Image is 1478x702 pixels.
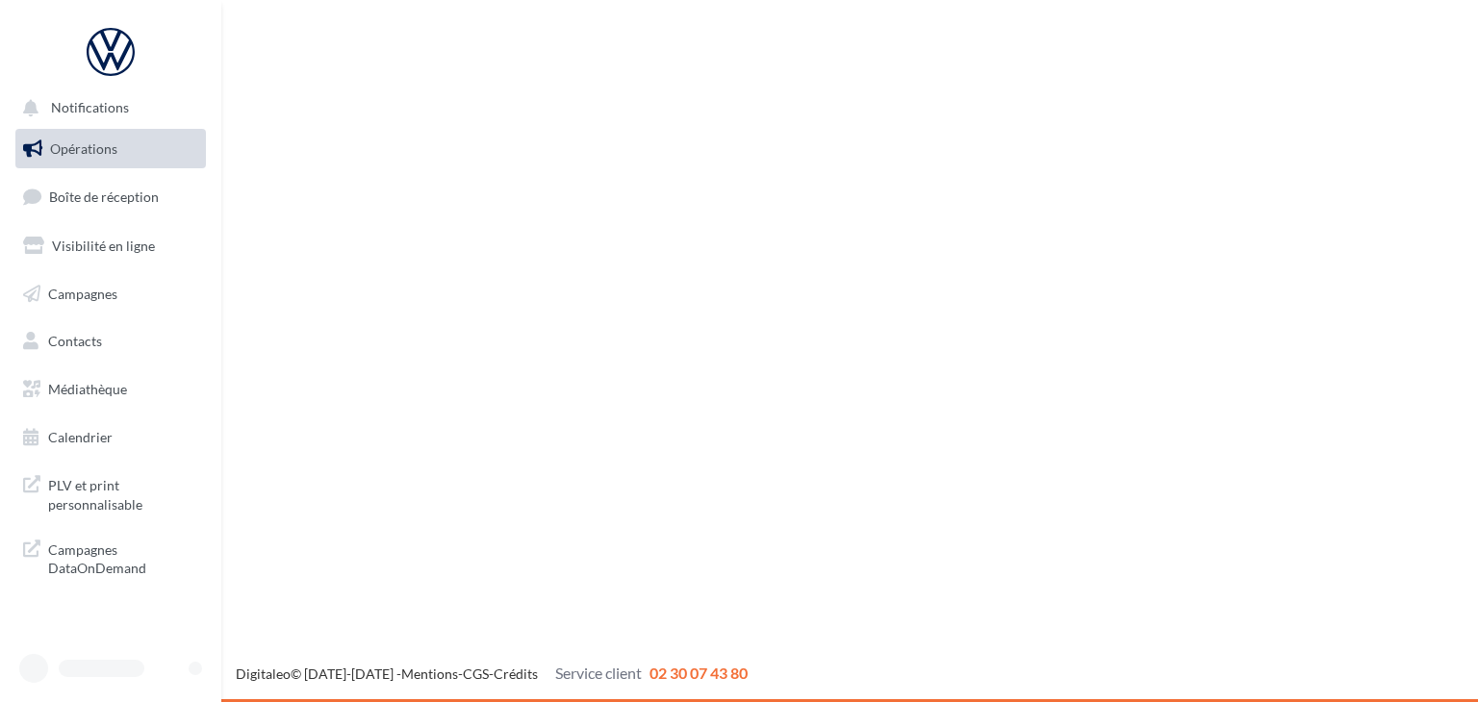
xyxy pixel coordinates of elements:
[12,274,210,314] a: Campagnes
[12,464,210,521] a: PLV et print personnalisable
[236,665,748,682] span: © [DATE]-[DATE] - - -
[48,537,198,578] span: Campagnes DataOnDemand
[12,529,210,586] a: Campagnes DataOnDemand
[52,238,155,254] span: Visibilité en ligne
[463,665,489,682] a: CGS
[48,381,127,397] span: Médiathèque
[50,140,117,157] span: Opérations
[401,665,458,682] a: Mentions
[12,226,210,266] a: Visibilité en ligne
[12,129,210,169] a: Opérations
[12,176,210,217] a: Boîte de réception
[555,664,642,682] span: Service client
[12,369,210,410] a: Médiathèque
[48,472,198,514] span: PLV et print personnalisable
[12,417,210,458] a: Calendrier
[494,665,538,682] a: Crédits
[49,188,159,205] span: Boîte de réception
[48,285,117,301] span: Campagnes
[650,664,748,682] span: 02 30 07 43 80
[48,429,113,445] span: Calendrier
[236,665,291,682] a: Digitaleo
[51,100,129,116] span: Notifications
[12,321,210,362] a: Contacts
[48,333,102,349] span: Contacts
